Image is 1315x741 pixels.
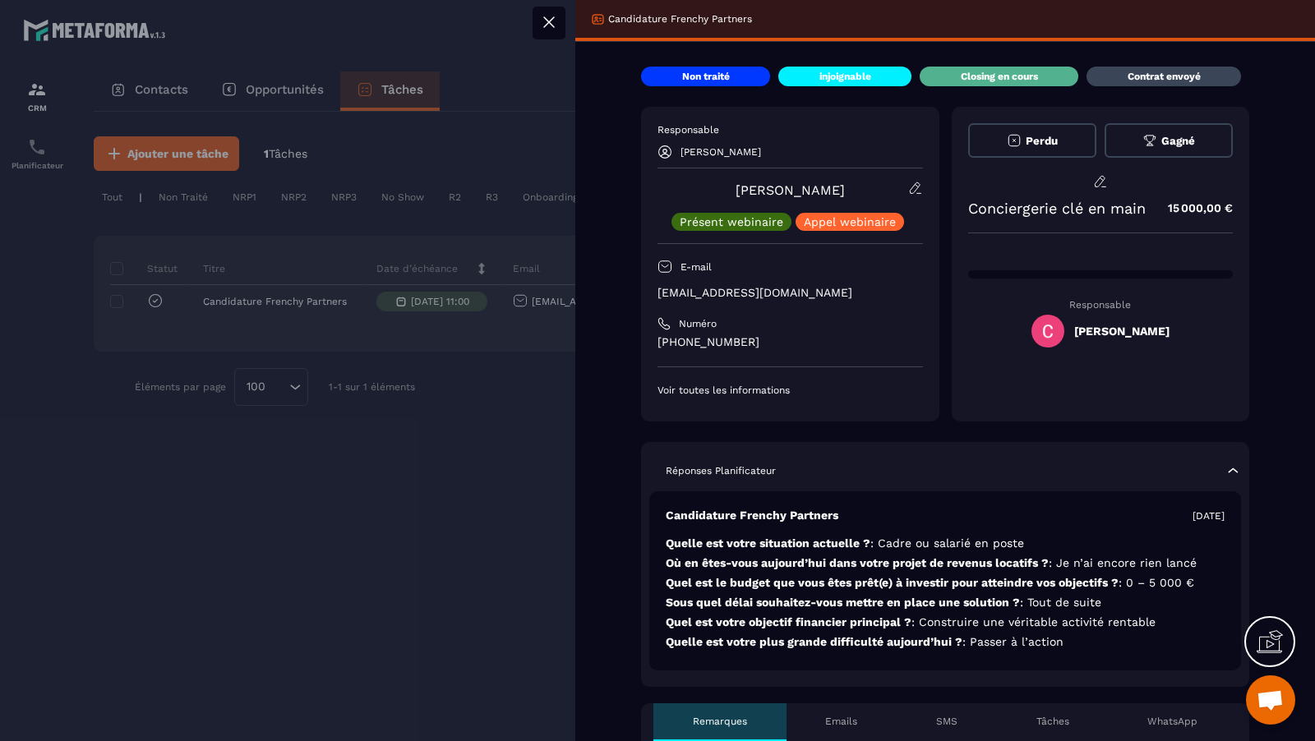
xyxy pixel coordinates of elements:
[693,715,747,728] p: Remarques
[666,555,1225,571] p: Où en êtes-vous aujourd’hui dans votre projet de revenus locatifs ?
[681,260,712,274] p: E-mail
[1193,509,1225,522] p: [DATE]
[968,123,1096,158] button: Perdu
[1049,556,1197,569] span: : Je n’ai encore rien lancé
[666,575,1225,591] p: Quel est le budget que vous êtes prêt(e) à investir pour atteindre vos objectifs ?
[681,146,761,158] p: [PERSON_NAME]
[666,634,1225,650] p: Quelle est votre plus grande difficulté aujourd’hui ?
[1161,135,1195,147] span: Gagné
[657,334,923,350] p: [PHONE_NUMBER]
[962,635,1064,648] span: : Passer à l’action
[1128,70,1201,83] p: Contrat envoyé
[968,299,1234,311] p: Responsable
[666,614,1225,630] p: Quel est votre objectif financier principal ?
[825,715,857,728] p: Emails
[870,536,1024,550] span: : Cadre ou salarié en poste
[1074,324,1170,338] h5: [PERSON_NAME]
[680,216,783,228] p: Présent webinaire
[657,384,923,397] p: Voir toutes les informations
[1246,675,1295,725] div: Ouvrir le chat
[657,123,923,136] p: Responsable
[736,182,845,198] a: [PERSON_NAME]
[682,70,730,83] p: Non traité
[666,595,1225,610] p: Sous quel délai souhaitez-vous mettre en place une solution ?
[1036,715,1069,728] p: Tâches
[961,70,1038,83] p: Closing en cours
[666,508,838,523] p: Candidature Frenchy Partners
[804,216,896,228] p: Appel webinaire
[936,715,957,728] p: SMS
[657,285,923,301] p: [EMAIL_ADDRESS][DOMAIN_NAME]
[679,317,717,330] p: Numéro
[608,12,752,25] p: Candidature Frenchy Partners
[666,464,776,477] p: Réponses Planificateur
[911,615,1156,628] span: : Construire une véritable activité rentable
[1119,576,1194,589] span: : 0 – 5 000 €
[1151,192,1233,224] p: 15 000,00 €
[1147,715,1197,728] p: WhatsApp
[666,536,1225,551] p: Quelle est votre situation actuelle ?
[1020,596,1101,609] span: : Tout de suite
[819,70,871,83] p: injoignable
[968,200,1146,217] p: Conciergerie clé en main
[1105,123,1233,158] button: Gagné
[1026,135,1058,147] span: Perdu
